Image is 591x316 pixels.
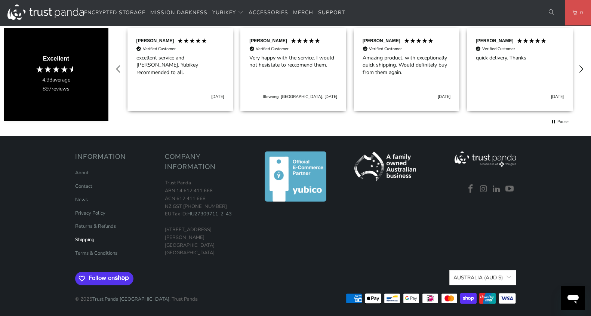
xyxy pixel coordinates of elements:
nav: Translation missing: en.navigation.header.main_nav [84,4,345,22]
div: Very happy with the service, I would not hesistate to reccomend them. [249,54,337,69]
img: Trust Panda Australia [7,4,84,20]
div: Review by Patrick M, 5 out of 5 stars [124,28,237,111]
span: Encrypted Storage [84,9,145,16]
span: Merch [293,9,313,16]
a: Merch [293,4,313,22]
div: Review by Chris D, 5 out of 5 stars [350,28,463,111]
span: YubiKey [212,9,236,16]
a: Encrypted Storage [84,4,145,22]
div: quick delivery. Thanks [476,54,564,62]
div: [DATE] [211,94,224,99]
a: News [75,196,88,203]
a: Contact [75,183,92,190]
div: REVIEWS.io Carousel Scroll Left [110,60,127,78]
div: Customer reviews carousel with auto-scroll controls [108,21,591,118]
span: Accessories [249,9,288,16]
a: Support [318,4,345,22]
a: About [75,169,89,176]
span: 0 [577,9,583,17]
div: 5 Stars [517,38,548,46]
div: 5 Stars [404,38,435,46]
a: Trust Panda Australia on YouTube [504,184,515,194]
div: [PERSON_NAME] [363,38,400,44]
div: Review by Han T, 5 out of 5 stars [463,28,576,111]
span: Mission Darkness [150,9,207,16]
div: Customer reviews [123,21,576,118]
a: Trust Panda Australia on Facebook [465,184,477,194]
div: [DATE] [438,94,450,99]
div: Verified Customer [143,46,176,52]
iframe: To enrich screen reader interactions, please activate Accessibility in Grammarly extension settings [561,286,585,310]
span: 4.93 [42,76,52,83]
a: Trust Panda Australia on Instagram [478,184,489,194]
div: [DATE] [551,94,564,99]
div: Verified Customer [256,46,289,52]
p: © 2025 . Trust Panda [75,288,198,303]
div: Verified Customer [482,46,515,52]
div: Illewong, [GEOGRAPHIC_DATA], [DATE] [263,94,337,99]
div: 5 Stars [177,38,209,46]
div: REVIEWS.io Carousel Scroll Right [572,60,590,78]
summary: YubiKey [212,4,244,22]
div: 5 Stars [290,38,322,46]
span: 897 [43,85,52,92]
div: Amazing product, with exceptionally quick shipping. Would definitely buy from them again. [363,54,450,76]
p: Trust Panda ABN 14 612 411 668 ACN 612 411 668 NZ GST [PHONE_NUMBER] EU Tax ID: [STREET_ADDRESS][... [165,179,247,257]
div: Pause [557,119,569,125]
span: Support [318,9,345,16]
div: [PERSON_NAME] [136,38,174,44]
a: Returns & Refunds [75,223,116,230]
div: Verified Customer [369,46,402,52]
div: [PERSON_NAME] [476,38,514,44]
div: Pause carousel [551,118,569,125]
div: average [42,76,70,84]
a: Mission Darkness [150,4,207,22]
a: Privacy Policy [75,210,105,217]
div: Excellent [43,55,69,63]
div: [PERSON_NAME] [249,38,287,44]
a: Accessories [249,4,288,22]
a: Trust Panda [GEOGRAPHIC_DATA] [92,296,169,303]
a: Terms & Conditions [75,250,117,257]
div: 4.93 Stars [36,65,77,73]
div: reviews [43,85,70,93]
button: Australia (AUD $) [449,270,516,285]
div: Review by Leslie S, 5 out of 5 stars [237,28,350,111]
a: HU27309711-2-43 [187,211,232,217]
div: excellent service and [PERSON_NAME]. Yubikey recommended to all. [136,54,224,76]
a: Trust Panda Australia on LinkedIn [491,184,502,194]
a: Shipping [75,236,95,243]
